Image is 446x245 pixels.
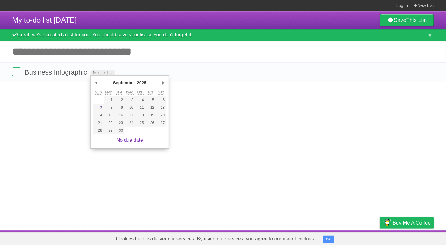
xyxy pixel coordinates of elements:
button: 16 [114,112,124,119]
button: 11 [135,104,145,112]
button: 13 [156,104,166,112]
button: 15 [104,112,114,119]
button: Previous Month [93,78,99,87]
button: 22 [104,119,114,127]
button: 1 [104,96,114,104]
button: 24 [124,119,135,127]
button: 2 [114,96,124,104]
a: No due date [116,137,143,143]
b: This List [406,17,427,23]
button: 19 [145,112,156,119]
button: 12 [145,104,156,112]
button: OK [323,236,335,243]
img: Buy me a coffee [383,218,391,228]
label: Done [12,67,21,76]
button: 8 [104,104,114,112]
a: SaveThis List [380,14,434,26]
span: Cookies help us deliver our services. By using our services, you agree to our use of cookies. [110,233,322,245]
button: 6 [156,96,166,104]
a: Buy me a coffee [380,217,434,229]
span: Buy me a coffee [393,218,431,228]
button: 9 [114,104,124,112]
span: No due date [90,70,115,75]
button: 26 [145,119,156,127]
a: Privacy [372,232,388,243]
a: Terms [351,232,365,243]
span: My to-do list [DATE] [12,16,77,24]
button: 25 [135,119,145,127]
button: Next Month [160,78,166,87]
abbr: Friday [148,90,153,95]
div: September [112,78,136,87]
abbr: Thursday [137,90,144,95]
button: 28 [93,127,103,134]
a: Developers [319,232,344,243]
div: 2025 [136,78,147,87]
button: 3 [124,96,135,104]
button: 27 [156,119,166,127]
span: Business Infographic [25,68,88,76]
button: 30 [114,127,124,134]
button: 29 [104,127,114,134]
button: 23 [114,119,124,127]
abbr: Sunday [95,90,102,95]
button: 10 [124,104,135,112]
button: 5 [145,96,156,104]
button: 14 [93,112,103,119]
a: About [299,232,312,243]
a: Suggest a feature [395,232,434,243]
abbr: Tuesday [116,90,122,95]
abbr: Wednesday [126,90,134,95]
button: 17 [124,112,135,119]
button: 4 [135,96,145,104]
abbr: Saturday [158,90,164,95]
abbr: Monday [105,90,113,95]
button: 20 [156,112,166,119]
button: 7 [93,104,103,112]
button: 21 [93,119,103,127]
button: 18 [135,112,145,119]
